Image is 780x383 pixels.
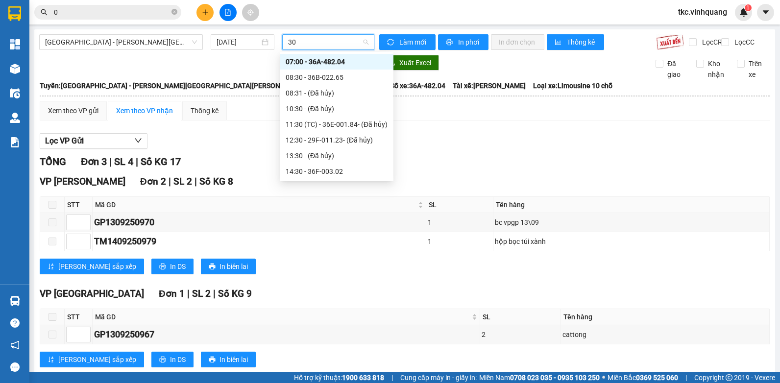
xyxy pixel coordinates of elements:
span: In biên lai [219,354,248,365]
div: 12:30 - 29F-011.23 - (Đã hủy) [286,135,388,145]
span: Số KG 17 [141,156,181,168]
div: Xem theo VP nhận [116,105,173,116]
div: GP1309250967 [94,328,478,341]
span: In biên lai [219,261,248,272]
strong: : [DOMAIN_NAME] [91,50,178,60]
img: logo-vxr [8,6,21,21]
span: printer [159,263,166,271]
span: TỔNG [40,156,66,168]
div: 07:00 - 36A-482.04 [286,56,388,67]
button: bar-chartThống kê [547,34,604,50]
span: | [195,176,197,187]
span: | [109,156,112,168]
button: Lọc VP Gửi [40,133,147,149]
span: Lọc CR [698,37,724,48]
span: SL 4 [114,156,133,168]
span: Loại xe: Limousine 10 chỗ [533,80,612,91]
div: Thống kê [191,105,219,116]
img: warehouse-icon [10,88,20,98]
img: warehouse-icon [10,113,20,123]
span: Đã giao [663,58,689,80]
span: sync [387,39,395,47]
th: Tên hàng [561,309,770,325]
input: Tìm tên, số ĐT hoặc mã đơn [54,7,170,18]
span: In DS [170,354,186,365]
span: Số KG 8 [199,176,233,187]
span: Miền Bắc [608,372,678,383]
span: In phơi [458,37,481,48]
span: sort-ascending [48,356,54,364]
strong: 1900 633 818 [342,374,384,382]
span: SL 2 [173,176,192,187]
button: plus [196,4,214,21]
span: Đơn 2 [140,176,166,187]
td: GP1309250970 [93,213,426,232]
button: printerIn DS [151,352,194,367]
span: Đơn 3 [81,156,107,168]
div: 11:30 (TC) - 36E-001.84 - (Đã hủy) [286,119,388,130]
span: Số KG 9 [218,288,252,299]
span: close-circle [171,9,177,15]
span: Trên xe [745,58,770,80]
button: caret-down [757,4,774,21]
td: TM1409250979 [93,232,426,251]
span: message [10,362,20,372]
span: Thống kê [567,37,596,48]
span: printer [159,356,166,364]
button: aim [242,4,259,21]
span: | [391,372,393,383]
span: 1 [746,4,750,11]
span: | [187,288,190,299]
span: | [213,288,216,299]
div: 14:30 - 36F-003.02 [286,166,388,177]
span: tkc.vinhquang [670,6,735,18]
strong: CÔNG TY TNHH VĨNH QUANG [68,17,201,27]
span: aim [247,9,254,16]
div: 1 [428,217,491,228]
span: Xuất Excel [399,57,431,68]
img: 9k= [656,34,684,50]
span: file-add [224,9,231,16]
div: 08:30 - 36B-022.65 [286,72,388,83]
div: hộp bọc túi xành [495,236,768,247]
span: notification [10,340,20,350]
span: [PERSON_NAME] sắp xếp [58,261,136,272]
img: warehouse-icon [10,64,20,74]
span: Miền Nam [479,372,600,383]
div: 2 [482,329,559,340]
button: printerIn biên lai [201,352,256,367]
span: close-circle [171,8,177,17]
button: printerIn biên lai [201,259,256,274]
span: Đơn 1 [159,288,185,299]
span: Kho nhận [704,58,730,80]
span: Hà Nội - Thanh Hóa [45,35,197,49]
input: 14/09/2025 [217,37,260,48]
span: Hỗ trợ kỹ thuật: [294,372,384,383]
div: 1 [428,236,491,247]
span: SL 2 [192,288,211,299]
div: 13:30 - (Đã hủy) [286,150,388,161]
strong: 0369 525 060 [636,374,678,382]
div: Xem theo VP gửi [48,105,98,116]
span: Mã GD [95,311,470,322]
span: Làm mới [399,37,428,48]
button: printerIn phơi [438,34,488,50]
button: In đơn chọn [491,34,544,50]
strong: Hotline : 0889 23 23 23 [103,41,167,48]
span: Lọc CC [731,37,756,48]
span: sort-ascending [48,263,54,271]
span: Số xe: 36A-482.04 [390,80,445,91]
span: Mã GD [95,199,416,210]
span: VP [PERSON_NAME] [40,176,125,187]
span: question-circle [10,318,20,328]
span: plus [202,9,209,16]
span: VP [GEOGRAPHIC_DATA] [40,288,144,299]
img: dashboard-icon [10,39,20,49]
span: | [685,372,687,383]
sup: 1 [745,4,752,11]
div: GP1309250970 [94,215,424,229]
th: SL [426,197,493,213]
button: printerIn DS [151,259,194,274]
span: down [134,137,142,144]
th: Tên hàng [493,197,770,213]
